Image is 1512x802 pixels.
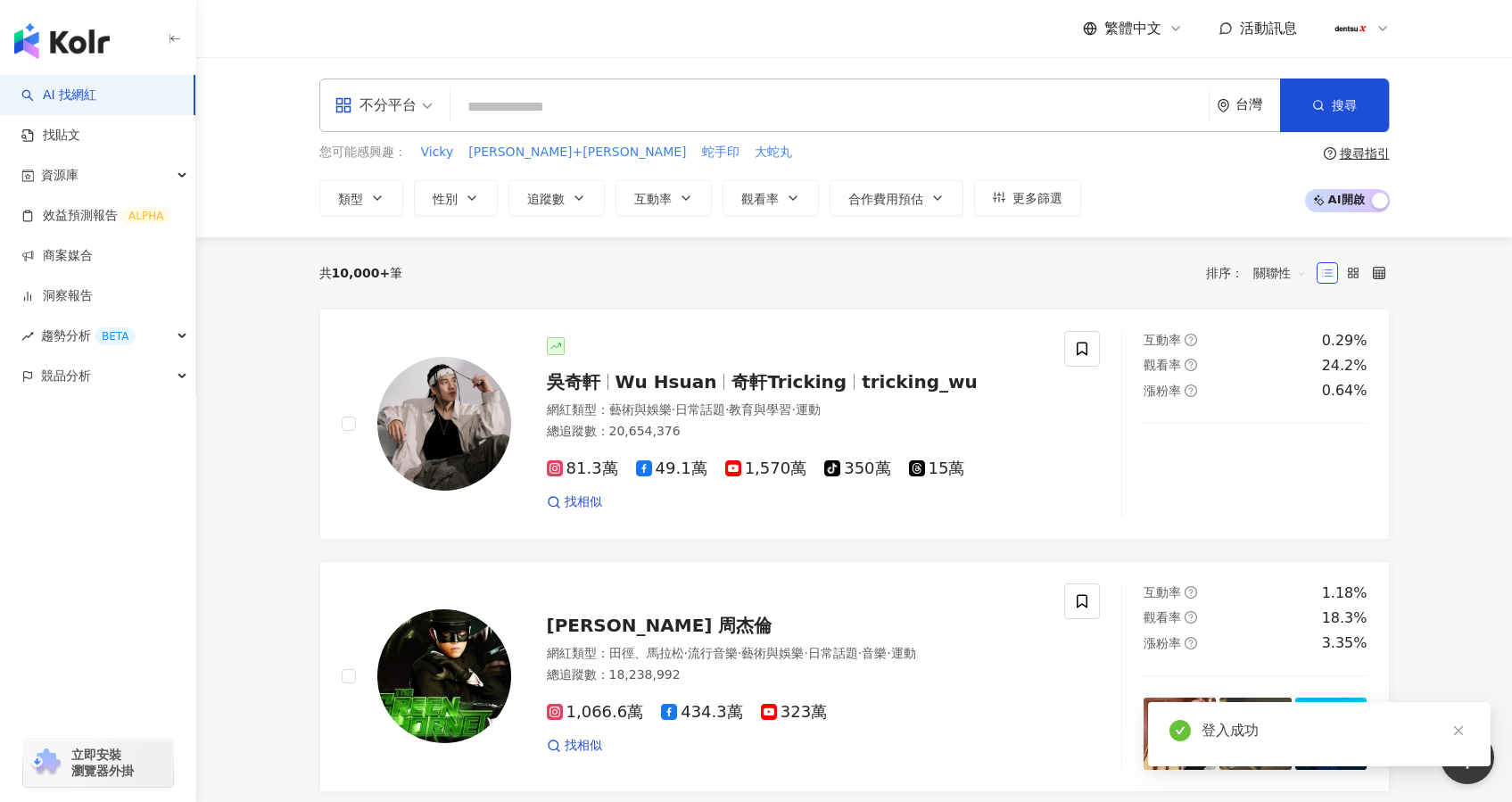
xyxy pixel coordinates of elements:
[1012,191,1062,205] span: 更多篩選
[702,144,739,161] span: 蛇手印
[547,371,600,393] span: 吳奇軒
[1144,333,1181,347] span: 互動率
[891,646,916,660] span: 運動
[547,493,602,511] a: 找相似
[808,646,858,660] span: 日常話題
[1452,724,1465,737] span: close
[616,371,717,393] span: Wu Hsuan
[1169,720,1191,741] span: check-circle
[547,737,602,755] a: 找相似
[761,703,827,722] span: 323萬
[974,180,1081,216] button: 更多篩選
[508,180,605,216] button: 追蹤數
[71,747,134,779] span: 立即安裝 瀏覽器外掛
[1322,583,1367,603] div: 1.18%
[796,402,821,417] span: 運動
[14,23,110,59] img: logo
[21,87,96,104] a: searchAI 找網紅
[723,180,819,216] button: 觀看率
[377,357,511,491] img: KOL Avatar
[1217,99,1230,112] span: environment
[858,646,862,660] span: ·
[547,703,644,722] span: 1,066.6萬
[909,459,965,478] span: 15萬
[1185,637,1197,649] span: question-circle
[688,646,738,660] span: 流行音樂
[1324,147,1336,160] span: question-circle
[319,561,1390,792] a: KOL Avatar[PERSON_NAME] 周杰倫網紅類型：田徑、馬拉松·流行音樂·藝術與娛樂·日常話題·音樂·運動總追蹤數：18,238,9921,066.6萬434.3萬323萬找相似互...
[1322,608,1367,628] div: 18.3%
[547,459,618,478] span: 81.3萬
[41,155,78,195] span: 資源庫
[862,371,978,393] span: tricking_wu
[1144,384,1181,398] span: 漲粉率
[1295,698,1367,770] img: post-image
[729,402,791,417] span: 教育與學習
[319,144,407,161] span: 您可能感興趣：
[725,459,807,478] span: 1,570萬
[1144,585,1181,599] span: 互動率
[1185,586,1197,599] span: question-circle
[1202,720,1469,741] div: 登入成功
[848,192,923,206] span: 合作費用預估
[547,401,1044,419] div: 網紅類型 ：
[527,192,565,206] span: 追蹤數
[1332,98,1357,112] span: 搜尋
[1322,331,1367,351] div: 0.29%
[1185,611,1197,624] span: question-circle
[1219,698,1292,770] img: post-image
[1334,12,1367,45] img: 180x180px_JPG.jpg
[616,180,712,216] button: 互動率
[332,266,391,280] span: 10,000+
[21,207,170,225] a: 效益預測報告ALPHA
[1185,334,1197,346] span: question-circle
[609,646,684,660] span: 田徑、馬拉松
[609,402,672,417] span: 藝術與娛樂
[1144,636,1181,650] span: 漲粉率
[741,646,804,660] span: 藝術與娛樂
[1240,20,1297,37] span: 活動訊息
[634,192,672,206] span: 互動率
[636,459,707,478] span: 49.1萬
[319,309,1390,540] a: KOL Avatar吳奇軒Wu Hsuan奇軒Trickingtricking_wu網紅類型：藝術與娛樂·日常話題·教育與學習·運動總追蹤數：20,654,37681.3萬49.1萬1,570萬...
[1322,381,1367,401] div: 0.64%
[1322,633,1367,653] div: 3.35%
[791,402,795,417] span: ·
[21,287,93,305] a: 洞察報告
[565,493,602,511] span: 找相似
[830,180,963,216] button: 合作費用預估
[741,192,779,206] span: 觀看率
[1185,384,1197,397] span: question-circle
[1235,97,1280,112] div: 台灣
[1104,19,1161,38] span: 繁體中文
[335,96,352,114] span: appstore
[468,144,686,161] span: [PERSON_NAME]+[PERSON_NAME]
[21,247,93,265] a: 商案媒合
[335,91,417,120] div: 不分平台
[414,180,498,216] button: 性別
[433,192,458,206] span: 性別
[1219,445,1292,517] img: post-image
[41,356,91,396] span: 競品分析
[672,402,675,417] span: ·
[862,646,887,660] span: 音樂
[1144,610,1181,624] span: 觀看率
[565,737,602,755] span: 找相似
[755,144,792,161] span: 大蛇丸
[804,646,807,660] span: ·
[547,615,773,636] span: [PERSON_NAME] 周杰倫
[547,423,1044,441] div: 總追蹤數 ： 20,654,376
[467,143,687,162] button: [PERSON_NAME]+[PERSON_NAME]
[1206,259,1317,287] div: 排序：
[1253,259,1307,287] span: 關聯性
[377,609,511,743] img: KOL Avatar
[547,645,1044,663] div: 網紅類型 ：
[675,402,725,417] span: 日常話題
[1144,358,1181,372] span: 觀看率
[661,703,743,722] span: 434.3萬
[1185,359,1197,371] span: question-circle
[701,143,740,162] button: 蛇手印
[738,646,741,660] span: ·
[338,192,363,206] span: 類型
[319,180,403,216] button: 類型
